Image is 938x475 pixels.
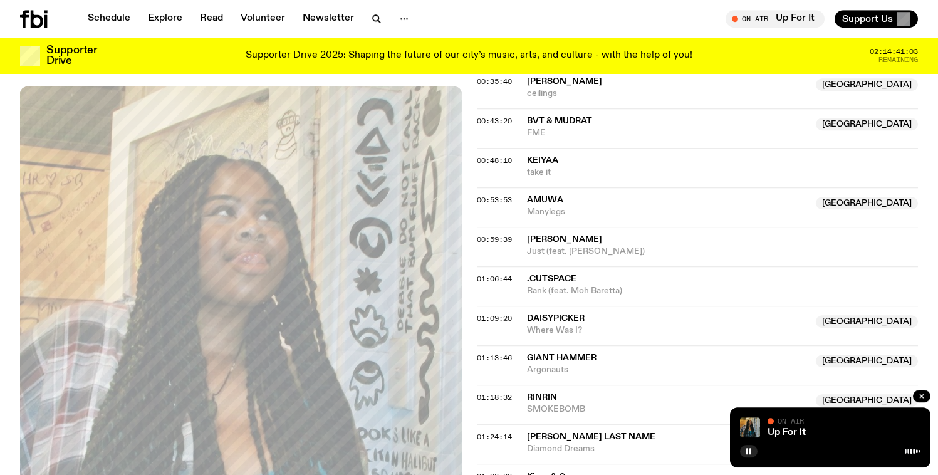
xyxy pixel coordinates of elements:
[477,155,512,165] span: 00:48:10
[527,432,655,441] span: [PERSON_NAME] Last Name
[477,76,512,86] span: 00:35:40
[778,417,804,425] span: On Air
[527,443,919,455] span: Diamond Dreams
[527,117,592,125] span: BVT & MUDRAT
[527,235,602,244] span: [PERSON_NAME]
[816,118,918,130] span: [GEOGRAPHIC_DATA]
[527,156,558,165] span: keiyaA
[878,56,918,63] span: Remaining
[870,48,918,55] span: 02:14:41:03
[477,313,512,323] span: 01:09:20
[477,195,512,205] span: 00:53:53
[527,353,597,362] span: Giant Hammer
[527,404,809,415] span: SMOKEBOMB
[477,116,512,126] span: 00:43:20
[246,50,692,61] p: Supporter Drive 2025: Shaping the future of our city’s music, arts, and culture - with the help o...
[527,364,809,376] span: Argonauts
[527,274,576,283] span: .cutspace
[527,206,809,218] span: Manylegs
[477,353,512,363] span: 01:13:46
[527,393,557,402] span: RinRin
[295,10,362,28] a: Newsletter
[816,78,918,91] span: [GEOGRAPHIC_DATA]
[527,167,919,179] span: take it
[192,10,231,28] a: Read
[740,417,760,437] img: Ify - a Brown Skin girl with black braided twists, looking up to the side with her tongue stickin...
[233,10,293,28] a: Volunteer
[527,77,602,86] span: [PERSON_NAME]
[527,88,809,100] span: ceilings
[527,325,809,337] span: Where Was I?
[726,10,825,28] button: On AirUp For It
[80,10,138,28] a: Schedule
[527,314,585,323] span: Daisypicker
[842,13,893,24] span: Support Us
[835,10,918,28] button: Support Us
[477,392,512,402] span: 01:18:32
[477,234,512,244] span: 00:59:39
[46,45,96,66] h3: Supporter Drive
[527,246,919,258] span: Just (feat. [PERSON_NAME])
[527,196,563,204] span: amuwa
[816,355,918,367] span: [GEOGRAPHIC_DATA]
[527,285,919,297] span: Rank (feat. Moh Baretta)
[477,274,512,284] span: 01:06:44
[816,394,918,407] span: [GEOGRAPHIC_DATA]
[816,315,918,328] span: [GEOGRAPHIC_DATA]
[816,197,918,209] span: [GEOGRAPHIC_DATA]
[477,432,512,442] span: 01:24:14
[768,427,806,437] a: Up For It
[140,10,190,28] a: Explore
[527,127,809,139] span: FME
